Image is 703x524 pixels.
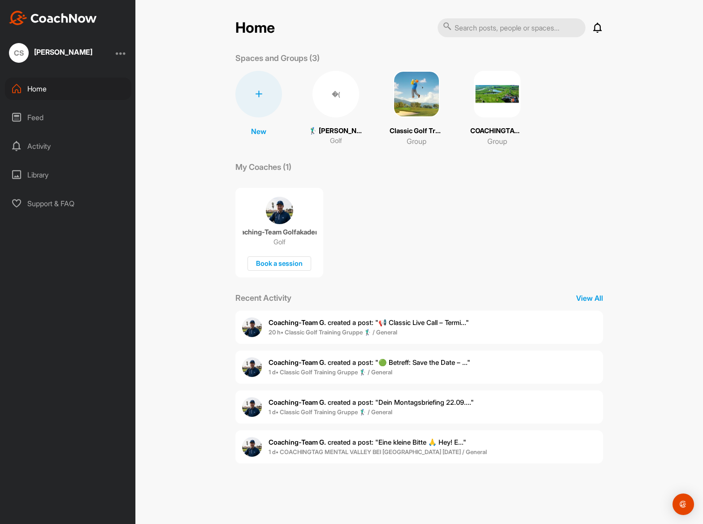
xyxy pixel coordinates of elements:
b: Coaching-Team G. [269,438,326,446]
span: created a post : "📢 Classic Live Call – Termi..." [269,318,469,327]
img: user avatar [242,397,262,417]
img: square_940d96c4bb369f85efc1e6d025c58b75.png [393,71,440,117]
a: �(🏌‍♂ [PERSON_NAME] (22.9)Golf [309,71,363,147]
p: Classic Golf Training Gruppe 🏌️‍♂️ [390,126,443,136]
div: Home [5,78,131,100]
div: Support & FAQ [5,192,131,215]
p: Group [487,136,507,147]
div: Library [5,164,131,186]
div: Feed [5,106,131,129]
span: created a post : "🟢 Betreff: Save the Date – ..." [269,358,470,367]
div: [PERSON_NAME] [34,48,92,56]
input: Search posts, people or spaces... [438,18,586,37]
b: 1 d • COACHINGTAG MENTAL VALLEY BEI [GEOGRAPHIC_DATA] [DATE] / General [269,448,487,455]
b: Coaching-Team G. [269,318,326,327]
span: created a post : "Eine kleine Bitte 🙏 Hey! E..." [269,438,466,446]
a: COACHINGTAG MENTAL VALLEY BEI [GEOGRAPHIC_DATA] [DATE]Group [470,71,524,147]
b: Coaching-Team G. [269,398,326,407]
div: Book a session [247,256,311,271]
div: Open Intercom Messenger [673,494,694,515]
p: Golf [330,136,342,146]
a: Classic Golf Training Gruppe 🏌️‍♂️Group [390,71,443,147]
p: View All [576,293,603,303]
p: Group [407,136,426,147]
div: Activity [5,135,131,157]
b: 1 d • Classic Golf Training Gruppe 🏌️‍♂️ / General [269,408,392,416]
p: Coaching-Team Golfakademie [243,228,317,237]
b: 20 h • Classic Golf Training Gruppe 🏌️‍♂️ / General [269,329,397,336]
h2: Home [235,19,275,37]
p: My Coaches (1) [235,161,291,173]
p: New [251,126,266,137]
img: coach avatar [266,197,293,224]
img: user avatar [242,317,262,337]
p: Golf [273,238,286,247]
img: CoachNow [9,11,97,25]
span: created a post : "Dein Montagsbriefing 22.09...." [269,398,474,407]
p: Recent Activity [235,292,291,304]
p: COACHINGTAG MENTAL VALLEY BEI [GEOGRAPHIC_DATA] [DATE] [470,126,524,136]
div: �( [312,71,359,117]
p: 🏌‍♂ [PERSON_NAME] (22.9) [309,126,363,136]
img: square_2606c9fb9fa697f623ed5c070468f72d.png [474,71,521,117]
p: Spaces and Groups (3) [235,52,320,64]
img: user avatar [242,357,262,377]
b: 1 d • Classic Golf Training Gruppe 🏌️‍♂️ / General [269,368,392,376]
div: CS [9,43,29,63]
b: Coaching-Team G. [269,358,326,367]
img: user avatar [242,437,262,457]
